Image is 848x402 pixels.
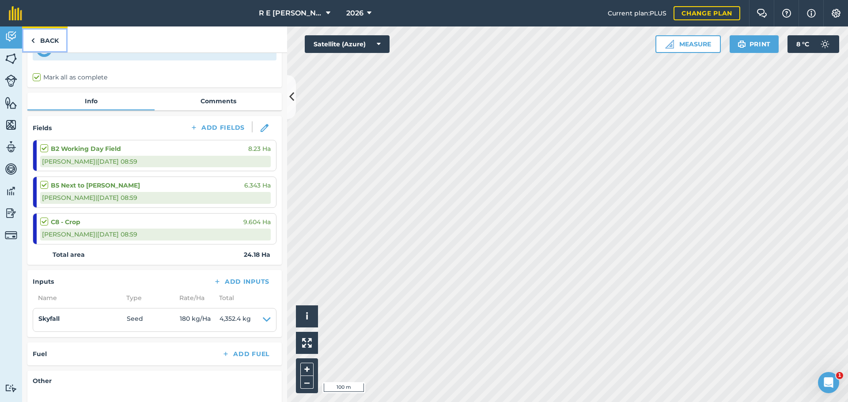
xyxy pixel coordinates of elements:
span: Total [214,293,234,303]
img: Four arrows, one pointing top left, one top right, one bottom right and the last bottom left [302,338,312,348]
img: Ruler icon [665,40,674,49]
img: A question mark icon [781,9,792,18]
img: svg+xml;base64,PHN2ZyB4bWxucz0iaHR0cDovL3d3dy53My5vcmcvMjAwMC9zdmciIHdpZHRoPSI1NiIgaGVpZ2h0PSI2MC... [5,52,17,65]
button: Print [730,35,779,53]
span: 6.343 Ha [244,180,271,190]
img: A cog icon [831,9,841,18]
span: Seed [127,314,180,326]
img: Two speech bubbles overlapping with the left bubble in the forefront [757,9,767,18]
img: svg+xml;base64,PHN2ZyB3aWR0aD0iMTgiIGhlaWdodD0iMTgiIHZpZXdCb3g9IjAgMCAxOCAxOCIgZmlsbD0ibm9uZSIgeG... [261,124,269,132]
img: svg+xml;base64,PD94bWwgdmVyc2lvbj0iMS4wIiBlbmNvZGluZz0idXRmLTgiPz4KPCEtLSBHZW5lcmF0b3I6IEFkb2JlIE... [816,35,834,53]
img: svg+xml;base64,PHN2ZyB4bWxucz0iaHR0cDovL3d3dy53My5vcmcvMjAwMC9zdmciIHdpZHRoPSIxNyIgaGVpZ2h0PSIxNy... [807,8,816,19]
strong: B5 Next to [PERSON_NAME] [51,180,140,190]
strong: 24.18 Ha [244,250,270,259]
span: 8.23 Ha [248,144,271,154]
a: Back [22,26,68,53]
span: 180 kg / Ha [180,314,220,326]
img: svg+xml;base64,PD94bWwgdmVyc2lvbj0iMS4wIiBlbmNvZGluZz0idXRmLTgiPz4KPCEtLSBHZW5lcmF0b3I6IEFkb2JlIE... [5,207,17,220]
a: Change plan [674,6,740,20]
img: svg+xml;base64,PHN2ZyB4bWxucz0iaHR0cDovL3d3dy53My5vcmcvMjAwMC9zdmciIHdpZHRoPSIxOSIgaGVpZ2h0PSIyNC... [738,39,746,49]
button: i [296,305,318,327]
label: Mark all as complete [33,73,107,82]
button: 8 °C [787,35,839,53]
span: 8 ° C [796,35,809,53]
h4: Fields [33,123,52,133]
span: Rate/ Ha [174,293,214,303]
button: Add Fields [183,121,252,134]
button: Add Inputs [206,275,276,288]
img: svg+xml;base64,PD94bWwgdmVyc2lvbj0iMS4wIiBlbmNvZGluZz0idXRmLTgiPz4KPCEtLSBHZW5lcmF0b3I6IEFkb2JlIE... [5,184,17,198]
a: Comments [155,93,282,109]
button: Satellite (Azure) [305,35,390,53]
img: svg+xml;base64,PHN2ZyB4bWxucz0iaHR0cDovL3d3dy53My5vcmcvMjAwMC9zdmciIHdpZHRoPSI5IiBoZWlnaHQ9IjI0Ii... [31,35,35,46]
span: R E [PERSON_NAME] [259,8,322,19]
div: [PERSON_NAME] | [DATE] 08:59 [40,229,271,240]
button: + [300,363,314,376]
img: svg+xml;base64,PD94bWwgdmVyc2lvbj0iMS4wIiBlbmNvZGluZz0idXRmLTgiPz4KPCEtLSBHZW5lcmF0b3I6IEFkb2JlIE... [5,384,17,392]
span: 1 [836,372,843,379]
iframe: Intercom live chat [818,372,839,393]
h4: Other [33,376,276,386]
h4: Inputs [33,277,54,286]
span: 2026 [346,8,363,19]
div: [PERSON_NAME] | [DATE] 08:59 [40,192,271,203]
strong: C8 - Crop [51,217,80,227]
img: svg+xml;base64,PD94bWwgdmVyc2lvbj0iMS4wIiBlbmNvZGluZz0idXRmLTgiPz4KPCEtLSBHZW5lcmF0b3I6IEFkb2JlIE... [5,75,17,87]
span: Name [33,293,121,303]
span: Current plan : PLUS [608,8,666,18]
img: svg+xml;base64,PD94bWwgdmVyc2lvbj0iMS4wIiBlbmNvZGluZz0idXRmLTgiPz4KPCEtLSBHZW5lcmF0b3I6IEFkb2JlIE... [5,140,17,154]
span: 4,352.4 kg [220,314,251,326]
img: svg+xml;base64,PD94bWwgdmVyc2lvbj0iMS4wIiBlbmNvZGluZz0idXRmLTgiPz4KPCEtLSBHZW5lcmF0b3I6IEFkb2JlIE... [5,162,17,176]
div: [PERSON_NAME] | [DATE] 08:59 [40,156,271,167]
span: Type [121,293,174,303]
button: Add Fuel [215,348,276,360]
h4: Fuel [33,349,47,359]
a: Info [27,93,155,109]
img: svg+xml;base64,PHN2ZyB4bWxucz0iaHR0cDovL3d3dy53My5vcmcvMjAwMC9zdmciIHdpZHRoPSI1NiIgaGVpZ2h0PSI2MC... [5,118,17,131]
strong: Total area [53,250,85,259]
h4: Skyfall [38,314,127,323]
button: Measure [655,35,721,53]
img: svg+xml;base64,PD94bWwgdmVyc2lvbj0iMS4wIiBlbmNvZGluZz0idXRmLTgiPz4KPCEtLSBHZW5lcmF0b3I6IEFkb2JlIE... [5,30,17,43]
strong: B2 Working Day Field [51,144,121,154]
button: – [300,376,314,389]
summary: SkyfallSeed180 kg/Ha4,352.4 kg [38,314,271,326]
img: svg+xml;base64,PHN2ZyB4bWxucz0iaHR0cDovL3d3dy53My5vcmcvMjAwMC9zdmciIHdpZHRoPSI1NiIgaGVpZ2h0PSI2MC... [5,96,17,109]
span: i [306,311,308,322]
img: svg+xml;base64,PD94bWwgdmVyc2lvbj0iMS4wIiBlbmNvZGluZz0idXRmLTgiPz4KPCEtLSBHZW5lcmF0b3I6IEFkb2JlIE... [5,229,17,241]
img: fieldmargin Logo [9,6,22,20]
span: 9.604 Ha [243,217,271,227]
